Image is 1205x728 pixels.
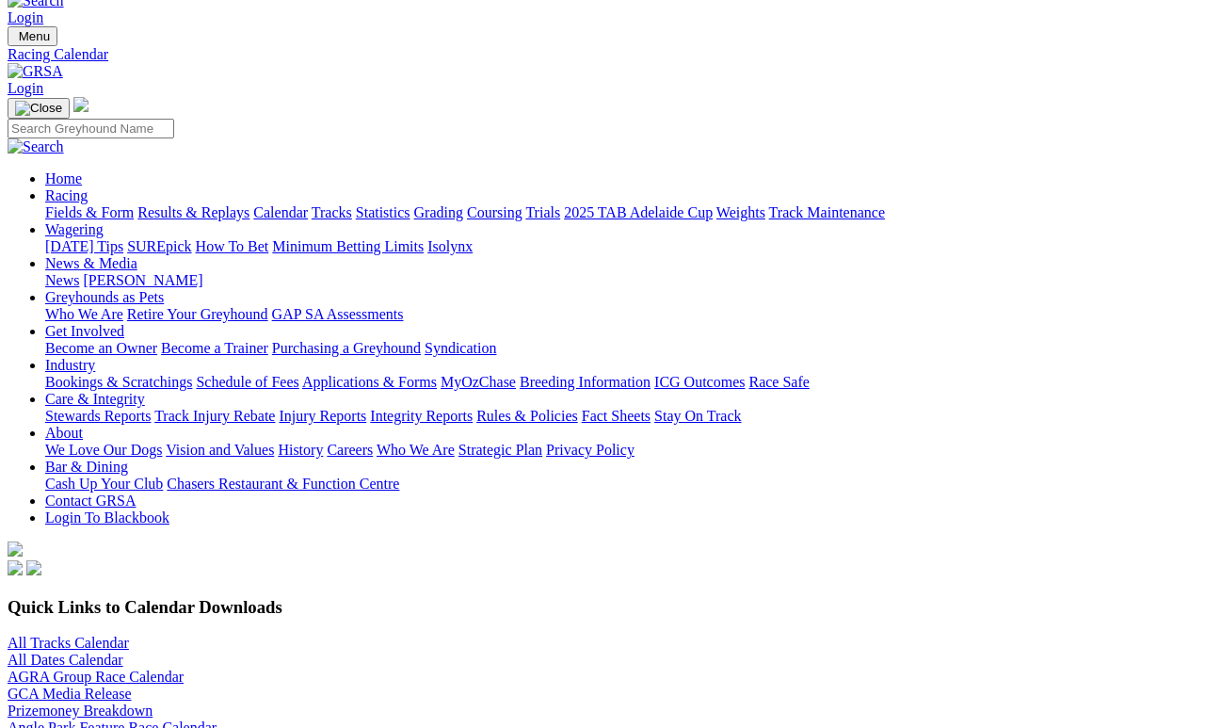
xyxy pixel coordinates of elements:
button: Toggle navigation [8,26,57,46]
a: Get Involved [45,323,124,339]
a: About [45,425,83,441]
a: Login [8,80,43,96]
a: Contact GRSA [45,493,136,509]
a: Race Safe [748,374,809,390]
a: Industry [45,357,95,373]
a: Privacy Policy [546,442,635,458]
a: Tracks [312,204,352,220]
div: Bar & Dining [45,476,1197,493]
a: Weights [716,204,765,220]
a: History [278,442,323,458]
a: Track Injury Rebate [154,408,275,424]
a: Stewards Reports [45,408,151,424]
a: All Dates Calendar [8,652,123,668]
a: Become an Owner [45,340,157,356]
div: Get Involved [45,340,1197,357]
a: Vision and Values [166,442,274,458]
div: About [45,442,1197,459]
a: Injury Reports [279,408,366,424]
span: Menu [19,29,50,43]
a: News & Media [45,255,137,271]
a: Isolynx [427,238,473,254]
a: Care & Integrity [45,391,145,407]
img: logo-grsa-white.png [73,97,88,112]
a: 2025 TAB Adelaide Cup [564,204,713,220]
a: Cash Up Your Club [45,476,163,492]
div: Greyhounds as Pets [45,306,1197,323]
a: Wagering [45,221,104,237]
a: News [45,272,79,288]
a: Minimum Betting Limits [272,238,424,254]
a: Purchasing a Greyhound [272,340,421,356]
a: Chasers Restaurant & Function Centre [167,476,399,492]
img: facebook.svg [8,560,23,575]
a: We Love Our Dogs [45,442,162,458]
a: [DATE] Tips [45,238,123,254]
a: Fields & Form [45,204,134,220]
a: Bar & Dining [45,459,128,475]
div: Care & Integrity [45,408,1197,425]
a: Track Maintenance [769,204,885,220]
a: Bookings & Scratchings [45,374,192,390]
a: GCA Media Release [8,686,132,702]
input: Search [8,119,174,138]
a: Prizemoney Breakdown [8,703,153,719]
button: Toggle navigation [8,98,70,119]
a: Racing [45,187,88,203]
a: Applications & Forms [302,374,437,390]
div: Racing [45,204,1197,221]
a: Trials [525,204,560,220]
div: News & Media [45,272,1197,289]
a: Greyhounds as Pets [45,289,164,305]
a: All Tracks Calendar [8,635,129,651]
a: Syndication [425,340,496,356]
a: Results & Replays [137,204,249,220]
a: Racing Calendar [8,46,1197,63]
a: Retire Your Greyhound [127,306,268,322]
img: logo-grsa-white.png [8,542,23,557]
a: Breeding Information [520,374,651,390]
a: SUREpick [127,238,191,254]
img: twitter.svg [26,560,41,575]
a: Home [45,170,82,186]
img: Search [8,138,64,155]
a: Rules & Policies [476,408,578,424]
div: Wagering [45,238,1197,255]
a: Schedule of Fees [196,374,298,390]
a: Login To Blackbook [45,510,169,526]
a: GAP SA Assessments [272,306,404,322]
a: MyOzChase [441,374,516,390]
a: Become a Trainer [161,340,268,356]
a: How To Bet [196,238,269,254]
a: Strategic Plan [458,442,542,458]
img: Close [15,101,62,116]
a: Coursing [467,204,522,220]
a: Integrity Reports [370,408,473,424]
a: Statistics [356,204,410,220]
a: AGRA Group Race Calendar [8,669,184,685]
div: Industry [45,374,1197,391]
a: [PERSON_NAME] [83,272,202,288]
a: Stay On Track [654,408,741,424]
a: ICG Outcomes [654,374,745,390]
a: Fact Sheets [582,408,651,424]
a: Who We Are [45,306,123,322]
a: Calendar [253,204,308,220]
img: GRSA [8,63,63,80]
a: Careers [327,442,373,458]
h3: Quick Links to Calendar Downloads [8,597,1197,618]
a: Grading [414,204,463,220]
a: Who We Are [377,442,455,458]
a: Login [8,9,43,25]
